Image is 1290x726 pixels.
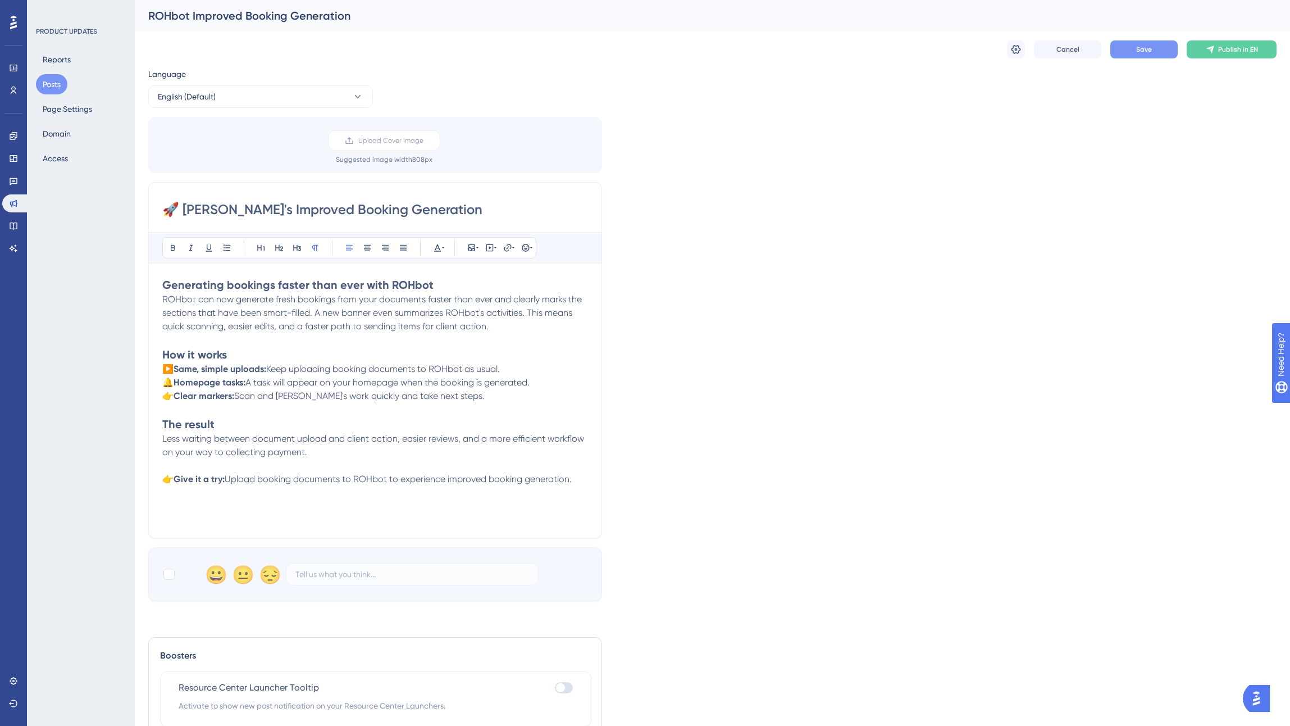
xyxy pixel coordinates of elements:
span: A task will appear on your homepage when the booking is generated. [245,377,530,388]
strong: Clear markers: [174,391,234,401]
iframe: UserGuiding AI Assistant Launcher [1243,682,1277,715]
button: Posts [36,74,67,94]
span: Resource Center Launcher Tooltip [179,681,319,695]
strong: Generating bookings faster than ever with ROHbot [162,278,434,292]
strong: Same, simple uploads: [174,364,266,374]
div: Boosters [160,649,590,663]
span: ROHbot can now generate fresh bookings from your documents faster than ever and clearly marks the... [162,294,584,332]
span: Need Help? [26,3,70,16]
button: Reports [36,49,78,70]
button: Publish in EN [1187,40,1277,58]
span: 🔔 [162,377,174,388]
strong: The result [162,418,215,431]
strong: Homepage tasks: [174,377,245,388]
span: Publish in EN [1218,45,1258,54]
span: 👉 [162,474,174,484]
span: Keep uploading booking documents to ROHbot as usual. [266,364,500,374]
input: Post Title [162,201,588,219]
button: Access [36,148,75,169]
span: Scan and [PERSON_NAME]'s work quickly and take next steps. [234,391,485,401]
strong: Give it a try: [174,474,225,484]
div: Suggested image width 808 px [336,155,432,164]
button: Domain [36,124,78,144]
span: Save [1136,45,1152,54]
div: ROHbot Improved Booking Generation [148,8,1248,24]
button: Save [1110,40,1178,58]
span: Less waiting between document upload and client action, easier reviews, and a more efficient work... [162,433,586,457]
span: Activate to show new post notification on your Resource Center Launchers. [179,699,573,713]
div: PRODUCT UPDATES [36,27,97,36]
button: Page Settings [36,99,99,119]
button: English (Default) [148,85,373,108]
span: Upload booking documents to ROHbot to experience improved booking generation. [225,474,572,484]
span: English (Default) [158,90,216,103]
strong: How it works [162,348,227,361]
span: Language [148,67,186,81]
span: Upload Cover Image [358,136,423,145]
button: Cancel [1034,40,1101,58]
span: ▶️ [162,364,174,374]
span: Cancel [1056,45,1079,54]
span: 👉 [162,391,174,401]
